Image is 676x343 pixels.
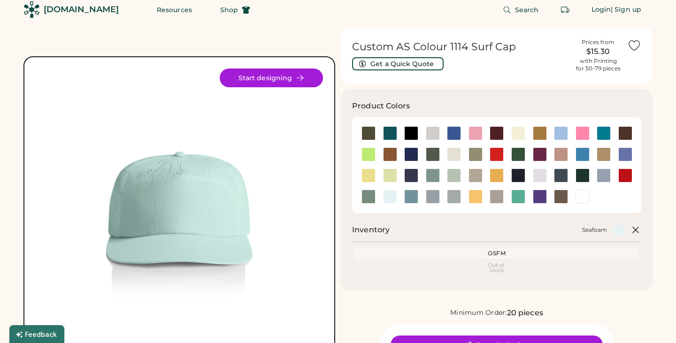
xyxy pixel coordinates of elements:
[450,308,507,318] div: Minimum Order:
[356,250,638,257] div: OSFM
[515,7,539,13] span: Search
[582,38,615,46] div: Prices from
[356,263,638,273] div: Out of Stock
[582,226,607,234] div: Seafoam
[556,0,575,19] button: Retrieve an order
[492,0,550,19] button: Search
[576,57,621,72] div: with Printing for 50-79 pieces
[352,224,390,236] h2: Inventory
[23,1,40,18] img: Rendered Logo - Screens
[575,46,622,57] div: $15.30
[352,40,569,53] h1: Custom AS Colour 1114 Surf Cap
[220,7,238,13] span: Shop
[146,0,203,19] button: Resources
[209,0,261,19] button: Shop
[220,69,323,87] button: Start designing
[611,5,641,15] div: | Sign up
[352,57,444,70] button: Get a Quick Quote
[44,4,119,15] div: [DOMAIN_NAME]
[352,100,410,112] h3: Product Colors
[591,5,611,15] div: Login
[507,307,543,319] div: 20 pieces
[631,301,672,341] iframe: Front Chat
